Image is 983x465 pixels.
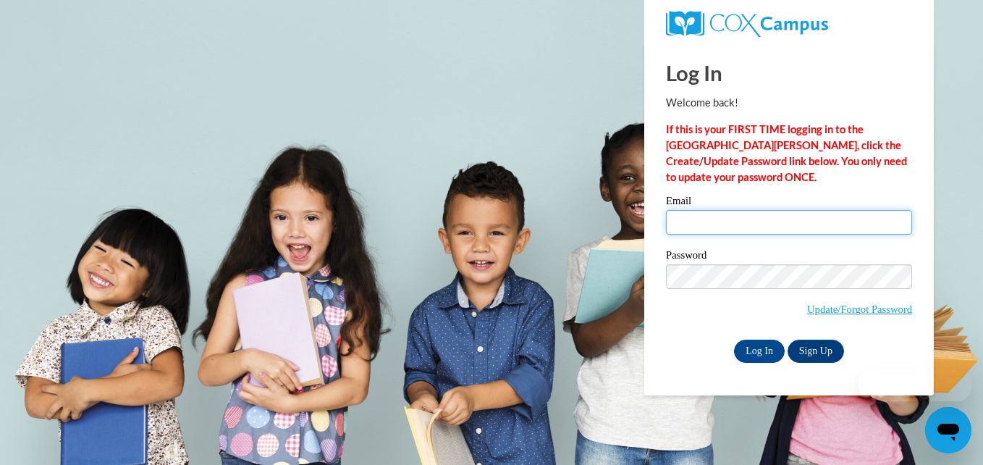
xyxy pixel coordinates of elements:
[666,123,907,183] strong: If this is your FIRST TIME logging in to the [GEOGRAPHIC_DATA][PERSON_NAME], click the Create/Upd...
[807,303,912,315] a: Update/Forgot Password
[666,250,912,264] label: Password
[925,407,971,453] iframe: Button to launch messaging window
[734,340,785,363] input: Log In
[666,196,912,210] label: Email
[788,340,844,363] a: Sign Up
[858,369,971,401] iframe: Message from company
[666,11,912,37] a: COX Campus
[666,95,912,111] p: Welcome back!
[666,58,912,88] h1: Log In
[666,11,828,37] img: COX Campus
